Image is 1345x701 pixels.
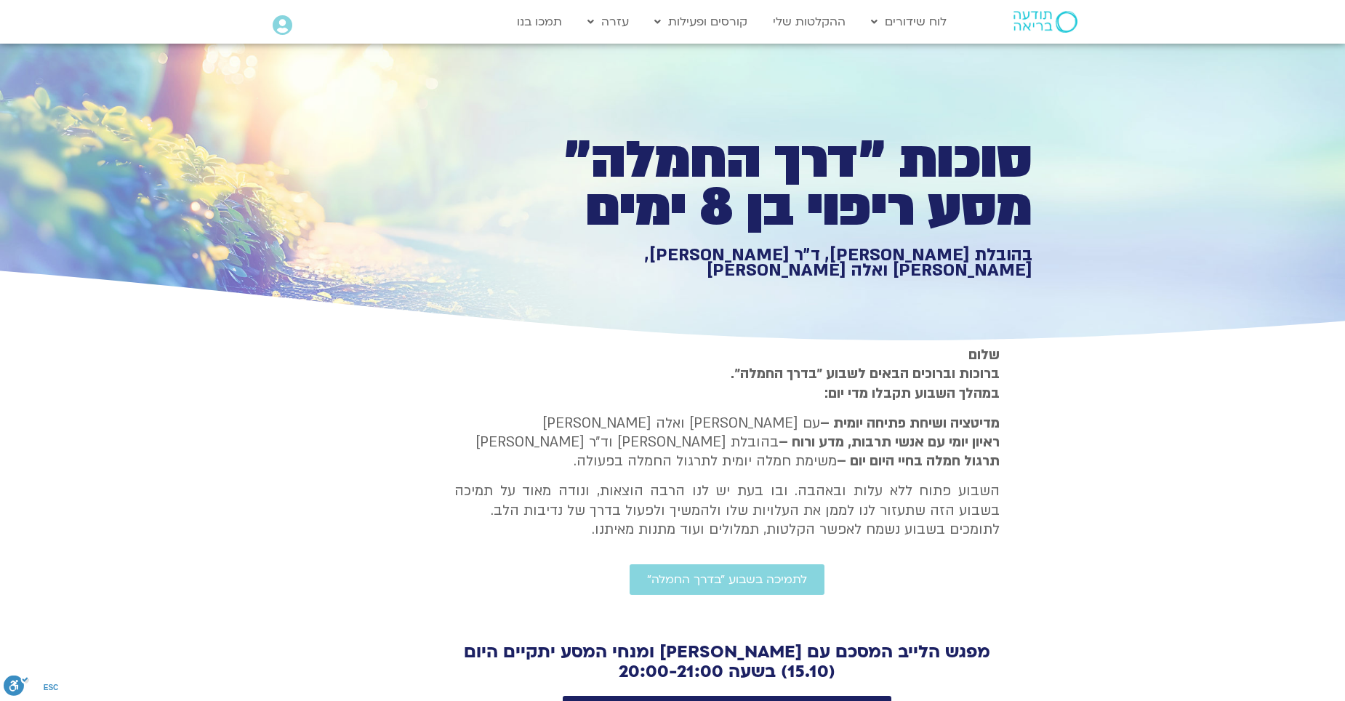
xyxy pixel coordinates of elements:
[454,414,1000,471] p: עם [PERSON_NAME] ואלה [PERSON_NAME] בהובלת [PERSON_NAME] וד״ר [PERSON_NAME] משימת חמלה יומית לתרג...
[630,564,824,595] a: לתמיכה בשבוע ״בדרך החמלה״
[837,452,1000,470] b: תרגול חמלה בחיי היום יום –
[731,364,1000,402] strong: ברוכות וברוכים הבאים לשבוע ״בדרך החמלה״. במהלך השבוע תקבלו מדי יום:
[580,8,636,36] a: עזרה
[647,573,807,586] span: לתמיכה בשבוע ״בדרך החמלה״
[864,8,954,36] a: לוח שידורים
[766,8,853,36] a: ההקלטות שלי
[529,247,1032,279] h1: בהובלת [PERSON_NAME], ד״ר [PERSON_NAME], [PERSON_NAME] ואלה [PERSON_NAME]
[647,8,755,36] a: קורסים ופעילות
[1013,11,1077,33] img: תודעה בריאה
[454,481,1000,539] p: השבוע פתוח ללא עלות ובאהבה. ובו בעת יש לנו הרבה הוצאות, ונודה מאוד על תמיכה בשבוע הזה שתעזור לנו ...
[968,345,1000,364] strong: שלום
[779,433,1000,452] b: ראיון יומי עם אנשי תרבות, מדע ורוח –
[529,137,1032,232] h1: סוכות ״דרך החמלה״ מסע ריפוי בן 8 ימים
[820,414,1000,433] strong: מדיטציה ושיחת פתיחה יומית –
[454,642,1000,681] h2: מפגש הלייב המסכם עם [PERSON_NAME] ומנחי המסע יתקיים היום (15.10) בשעה 20:00-21:00
[510,8,569,36] a: תמכו בנו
